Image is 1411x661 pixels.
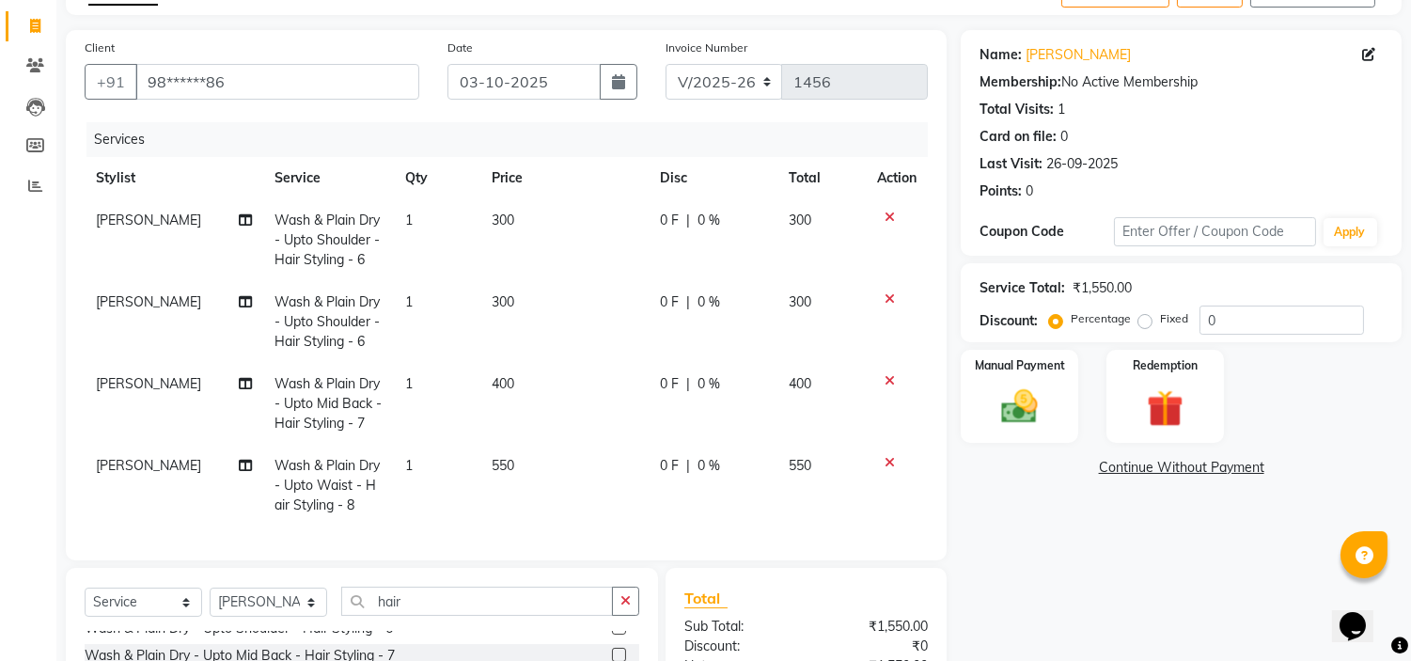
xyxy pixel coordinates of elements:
span: 0 % [698,211,720,230]
th: Stylist [85,157,264,199]
span: 1 [405,375,413,392]
span: Wash & Plain Dry - Upto Shoulder - Hair Styling - 6 [275,293,381,350]
span: [PERSON_NAME] [96,457,201,474]
div: 26-09-2025 [1046,154,1118,174]
th: Disc [649,157,777,199]
div: Last Visit: [980,154,1043,174]
span: | [686,211,690,230]
div: 0 [1060,127,1068,147]
span: [PERSON_NAME] [96,375,201,392]
span: [PERSON_NAME] [96,293,201,310]
label: Client [85,39,115,56]
span: 0 F [660,211,679,230]
div: Discount: [980,311,1038,331]
span: | [686,374,690,394]
span: Wash & Plain Dry - Upto Mid Back - Hair Styling - 7 [275,375,383,432]
span: 0 % [698,456,720,476]
span: | [686,456,690,476]
span: 0 F [660,374,679,394]
span: 550 [492,457,514,474]
label: Fixed [1160,310,1188,327]
span: 0 % [698,292,720,312]
div: Name: [980,45,1022,65]
button: +91 [85,64,137,100]
div: Card on file: [980,127,1057,147]
label: Percentage [1071,310,1131,327]
span: 300 [492,293,514,310]
div: Membership: [980,72,1061,92]
img: _cash.svg [990,386,1049,428]
a: [PERSON_NAME] [1026,45,1131,65]
a: Continue Without Payment [964,458,1398,478]
th: Price [480,157,649,199]
div: Total Visits: [980,100,1054,119]
span: 550 [790,457,812,474]
input: Enter Offer / Coupon Code [1114,217,1315,246]
div: 1 [1058,100,1065,119]
span: 0 F [660,456,679,476]
button: Apply [1324,218,1377,246]
th: Action [866,157,928,199]
th: Qty [394,157,480,199]
span: 1 [405,293,413,310]
label: Invoice Number [666,39,747,56]
div: No Active Membership [980,72,1383,92]
div: 0 [1026,181,1033,201]
div: Points: [980,181,1022,201]
div: Coupon Code [980,222,1114,242]
iframe: chat widget [1332,586,1392,642]
input: Search by Name/Mobile/Email/Code [135,64,419,100]
span: 0 F [660,292,679,312]
div: ₹0 [807,637,943,656]
span: 1 [405,212,413,228]
span: 400 [492,375,514,392]
span: 400 [790,375,812,392]
span: 0 % [698,374,720,394]
label: Date [447,39,473,56]
span: 1 [405,457,413,474]
th: Total [778,157,867,199]
span: 300 [790,293,812,310]
span: Total [684,589,728,608]
span: 300 [492,212,514,228]
div: Services [86,122,942,157]
span: | [686,292,690,312]
div: Service Total: [980,278,1065,298]
div: ₹1,550.00 [1073,278,1132,298]
div: ₹1,550.00 [807,617,943,637]
th: Service [264,157,395,199]
span: [PERSON_NAME] [96,212,201,228]
label: Redemption [1133,357,1198,374]
div: Sub Total: [670,617,807,637]
img: _gift.svg [1136,386,1195,432]
div: Discount: [670,637,807,656]
span: Wash & Plain Dry - Upto Shoulder - Hair Styling - 6 [275,212,381,268]
input: Search or Scan [341,587,613,616]
label: Manual Payment [975,357,1065,374]
span: 300 [790,212,812,228]
span: Wash & Plain Dry - Upto Waist - Hair Styling - 8 [275,457,381,513]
